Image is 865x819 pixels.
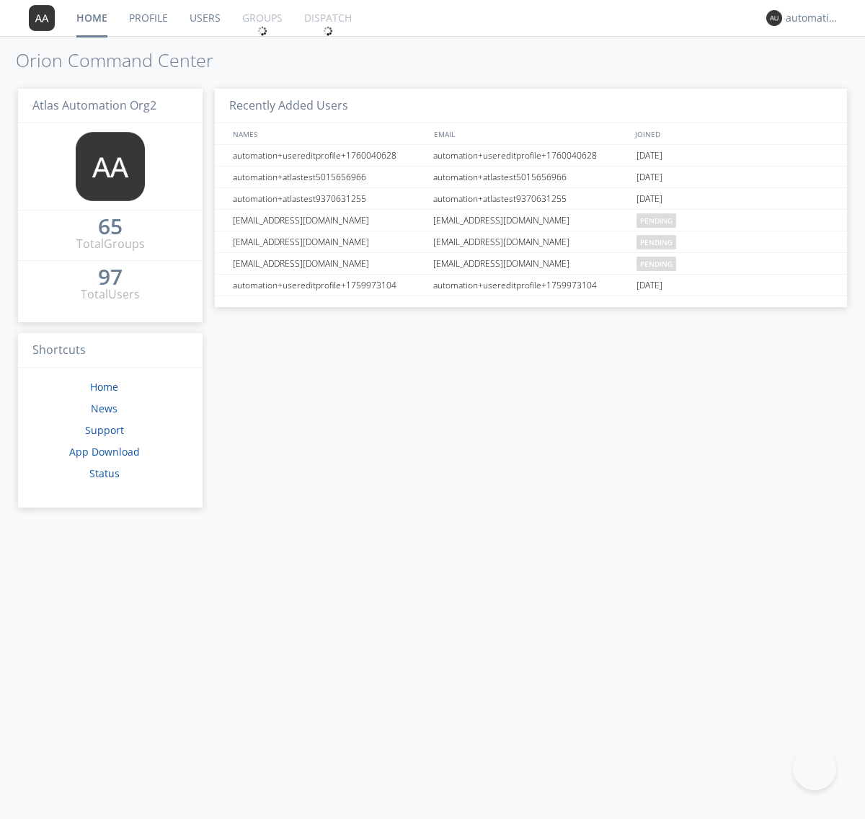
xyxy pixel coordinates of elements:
a: 65 [98,219,123,236]
img: 373638.png [766,10,782,26]
a: automation+atlastest5015656966automation+atlastest5015656966[DATE] [215,167,847,188]
span: [DATE] [636,145,662,167]
a: News [91,402,117,415]
div: [EMAIL_ADDRESS][DOMAIN_NAME] [430,253,633,274]
iframe: Toggle Customer Support [793,747,836,790]
a: Support [85,423,124,437]
div: automation+atlastest9370631255 [430,188,633,209]
div: automation+atlastest9370631255 [229,188,429,209]
span: Atlas Automation Org2 [32,97,156,113]
div: automation+atlastest5015656966 [430,167,633,187]
div: automation+usereditprofile+1760040628 [430,145,633,166]
h3: Shortcuts [18,333,203,368]
span: [DATE] [636,167,662,188]
h3: Recently Added Users [215,89,847,124]
div: automation+atlastest5015656966 [229,167,429,187]
div: [EMAIL_ADDRESS][DOMAIN_NAME] [229,253,429,274]
a: Status [89,466,120,480]
a: automation+usereditprofile+1759973104automation+usereditprofile+1759973104[DATE] [215,275,847,296]
span: pending [636,213,676,228]
div: [EMAIL_ADDRESS][DOMAIN_NAME] [229,210,429,231]
span: pending [636,235,676,249]
a: automation+atlastest9370631255automation+atlastest9370631255[DATE] [215,188,847,210]
div: automation+atlas+default+group+org2 [786,11,840,25]
img: 373638.png [76,132,145,201]
span: [DATE] [636,275,662,296]
a: Home [90,380,118,394]
span: pending [636,257,676,271]
div: 65 [98,219,123,234]
div: 97 [98,270,123,284]
div: automation+usereditprofile+1759973104 [229,275,429,296]
div: [EMAIL_ADDRESS][DOMAIN_NAME] [229,231,429,252]
img: 373638.png [29,5,55,31]
div: [EMAIL_ADDRESS][DOMAIN_NAME] [430,231,633,252]
div: NAMES [229,123,427,144]
a: [EMAIL_ADDRESS][DOMAIN_NAME][EMAIL_ADDRESS][DOMAIN_NAME]pending [215,210,847,231]
div: Total Users [81,286,140,303]
div: [EMAIL_ADDRESS][DOMAIN_NAME] [430,210,633,231]
span: [DATE] [636,188,662,210]
a: [EMAIL_ADDRESS][DOMAIN_NAME][EMAIL_ADDRESS][DOMAIN_NAME]pending [215,253,847,275]
div: automation+usereditprofile+1759973104 [430,275,633,296]
a: automation+usereditprofile+1760040628automation+usereditprofile+1760040628[DATE] [215,145,847,167]
img: spin.svg [257,26,267,36]
a: 97 [98,270,123,286]
a: [EMAIL_ADDRESS][DOMAIN_NAME][EMAIL_ADDRESS][DOMAIN_NAME]pending [215,231,847,253]
div: JOINED [631,123,833,144]
div: Total Groups [76,236,145,252]
img: spin.svg [323,26,333,36]
div: EMAIL [430,123,631,144]
div: automation+usereditprofile+1760040628 [229,145,429,166]
a: App Download [69,445,140,459]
